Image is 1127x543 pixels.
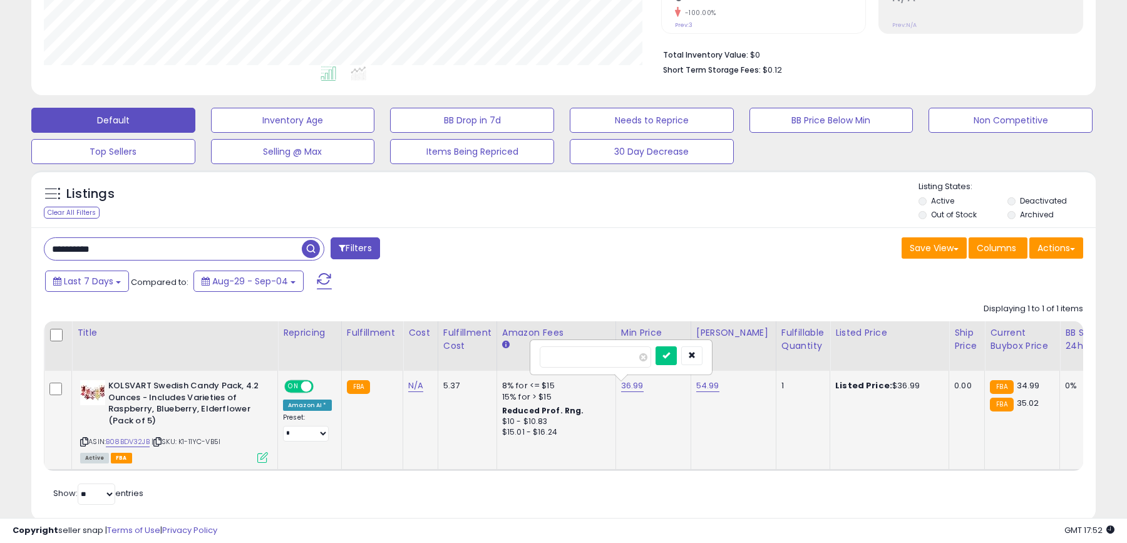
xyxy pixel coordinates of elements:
div: Fulfillable Quantity [781,326,825,353]
button: Last 7 Days [45,271,129,292]
small: FBA [990,398,1013,411]
label: Out of Stock [931,209,977,220]
div: [PERSON_NAME] [696,326,771,339]
button: Needs to Reprice [570,108,734,133]
span: Aug-29 - Sep-04 [212,275,288,287]
div: seller snap | | [13,525,217,537]
small: Prev: 3 [675,21,692,29]
div: Clear All Filters [44,207,100,219]
b: KOLSVART Swedish Candy Pack, 4.2 Ounces - Includes Varieties of Raspberry, Blueberry, Elderflower... [108,380,260,430]
a: 54.99 [696,380,719,392]
a: Terms of Use [107,524,160,536]
b: Short Term Storage Fees: [663,65,761,75]
span: Columns [977,242,1016,254]
button: Items Being Repriced [390,139,554,164]
b: Total Inventory Value: [663,49,748,60]
div: Cost [408,326,433,339]
div: 1 [781,380,820,391]
label: Archived [1020,209,1054,220]
button: Columns [969,237,1027,259]
button: Filters [331,237,379,259]
div: Amazon Fees [502,326,610,339]
span: 2025-09-12 17:52 GMT [1064,524,1114,536]
span: Compared to: [131,276,188,288]
div: 5.37 [443,380,487,391]
div: Displaying 1 to 1 of 1 items [984,303,1083,315]
span: 35.02 [1017,397,1039,409]
span: Last 7 Days [64,275,113,287]
div: $10 - $10.83 [502,416,606,427]
div: $36.99 [835,380,939,391]
h5: Listings [66,185,115,203]
img: 41I3JBMNsQL._SL40_.jpg [80,380,105,405]
span: $0.12 [763,64,782,76]
b: Listed Price: [835,380,892,391]
small: FBA [990,380,1013,394]
div: Listed Price [835,326,944,339]
span: | SKU: K1-11YC-VB5I [152,437,220,447]
small: Amazon Fees. [502,339,510,351]
span: FBA [111,453,132,463]
div: 15% for > $15 [502,391,606,403]
a: Privacy Policy [162,524,217,536]
button: BB Price Below Min [749,108,913,133]
span: All listings currently available for purchase on Amazon [80,453,109,463]
button: Save View [902,237,967,259]
button: Top Sellers [31,139,195,164]
small: -100.00% [681,8,716,18]
p: Listing States: [919,181,1095,193]
div: Preset: [283,413,332,442]
small: Prev: N/A [892,21,917,29]
button: Non Competitive [929,108,1093,133]
div: Title [77,326,272,339]
a: B08BDV32JB [106,437,150,447]
b: Reduced Prof. Rng. [502,405,584,416]
div: ASIN: [80,380,268,462]
div: Amazon AI * [283,400,332,411]
div: Min Price [621,326,686,339]
label: Active [931,195,954,206]
label: Deactivated [1020,195,1067,206]
div: 8% for <= $15 [502,380,606,391]
div: Repricing [283,326,336,339]
button: Default [31,108,195,133]
span: 34.99 [1017,380,1040,391]
span: Show: entries [53,487,143,499]
div: Current Buybox Price [990,326,1054,353]
a: 36.99 [621,380,644,392]
button: 30 Day Decrease [570,139,734,164]
small: FBA [347,380,370,394]
div: Fulfillment Cost [443,326,491,353]
div: $15.01 - $16.24 [502,427,606,438]
div: Fulfillment [347,326,398,339]
button: Inventory Age [211,108,375,133]
button: Actions [1029,237,1083,259]
a: N/A [408,380,423,392]
button: Aug-29 - Sep-04 [193,271,304,292]
div: 0.00 [954,380,975,391]
div: 0% [1065,380,1106,391]
strong: Copyright [13,524,58,536]
button: BB Drop in 7d [390,108,554,133]
button: Selling @ Max [211,139,375,164]
div: Ship Price [954,326,979,353]
span: ON [286,381,301,392]
div: BB Share 24h. [1065,326,1111,353]
li: $0 [663,46,1074,61]
span: OFF [312,381,332,392]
